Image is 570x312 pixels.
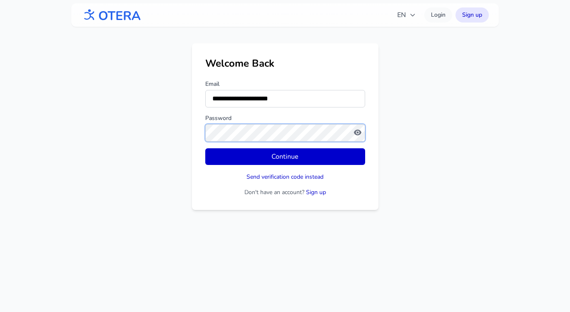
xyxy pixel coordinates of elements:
a: Login [424,7,452,22]
span: EN [397,10,416,20]
button: Send verification code instead [246,173,324,181]
h1: Welcome Back [205,57,365,70]
p: Don't have an account? [205,188,365,197]
button: EN [392,7,421,23]
a: Sign up [456,7,489,22]
a: Sign up [306,188,326,196]
img: OTERA logo [81,6,141,25]
button: Continue [205,148,365,165]
label: Email [205,80,365,88]
label: Password [205,114,365,122]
